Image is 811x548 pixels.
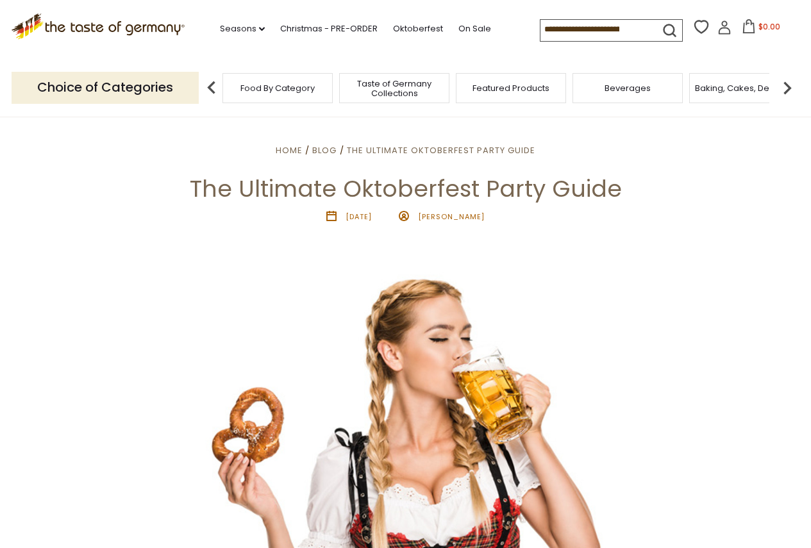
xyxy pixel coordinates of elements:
a: Baking, Cakes, Desserts [695,83,794,93]
a: Seasons [220,22,265,36]
a: The Ultimate Oktoberfest Party Guide [347,144,535,156]
img: next arrow [774,75,800,101]
a: On Sale [458,22,491,36]
a: Food By Category [240,83,315,93]
a: Featured Products [472,83,549,93]
h1: The Ultimate Oktoberfest Party Guide [40,174,771,203]
time: [DATE] [346,212,372,222]
a: Beverages [605,83,651,93]
img: previous arrow [199,75,224,101]
button: $0.00 [734,19,789,38]
a: Christmas - PRE-ORDER [280,22,378,36]
a: Taste of Germany Collections [343,79,446,98]
span: [PERSON_NAME] [418,212,485,222]
span: $0.00 [758,21,780,32]
p: Choice of Categories [12,72,199,103]
a: Home [276,144,303,156]
a: Blog [312,144,337,156]
a: Oktoberfest [393,22,443,36]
